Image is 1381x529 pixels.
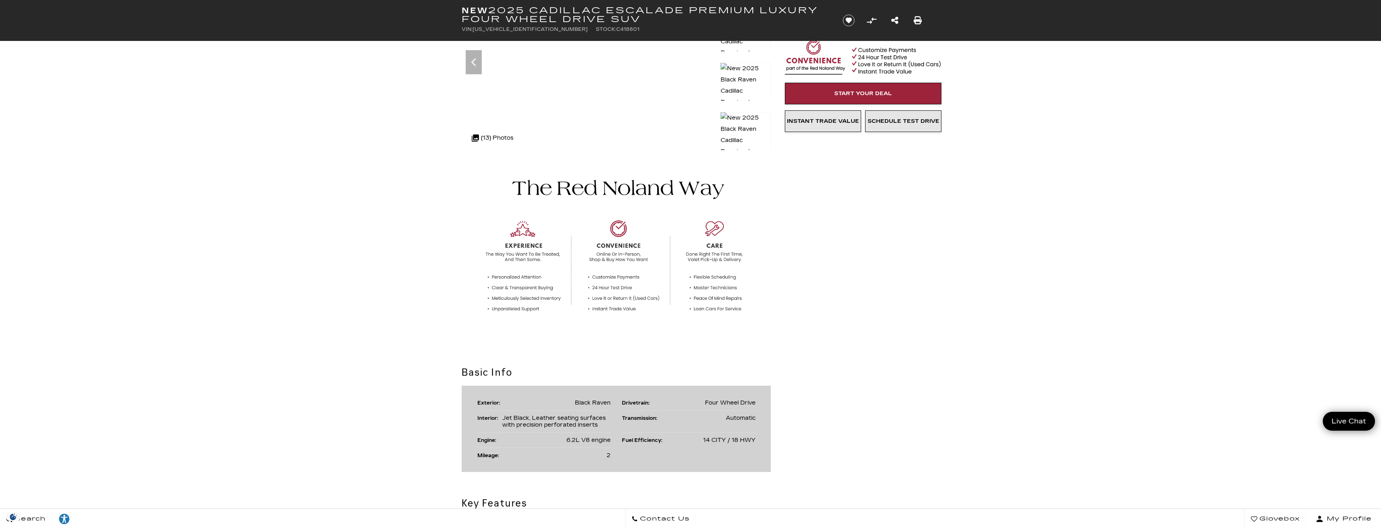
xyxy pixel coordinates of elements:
h1: 2025 Cadillac Escalade Premium Luxury Four Wheel Drive SUV [462,6,829,24]
h2: Key Features [462,496,771,511]
a: Live Chat [1323,412,1375,431]
a: Contact Us [625,509,696,529]
div: Drivetrain: [622,399,654,406]
span: Live Chat [1328,417,1370,426]
span: My Profile [1324,513,1372,525]
img: New 2025 Black Raven Cadillac Premium Luxury image 11 [720,13,771,70]
a: Glovebox [1245,509,1306,529]
span: Black Raven [575,399,611,406]
span: Jet Black, Leather seating surfaces with precision perforated inserts [502,415,606,428]
img: New 2025 Black Raven Cadillac Premium Luxury image 12 [720,63,771,120]
div: Transmission: [622,415,661,421]
span: Automatic [726,415,756,421]
span: Glovebox [1257,513,1300,525]
span: Instant Trade Value [787,118,859,124]
a: Print this New 2025 Cadillac Escalade Premium Luxury Four Wheel Drive SUV [914,15,922,26]
button: Compare Vehicle [866,14,878,26]
span: 6.2L V8 engine [566,437,611,444]
button: Save vehicle [840,14,858,27]
div: (13) Photos [468,128,517,148]
span: Four Wheel Drive [705,399,756,406]
a: Share this New 2025 Cadillac Escalade Premium Luxury Four Wheel Drive SUV [891,15,898,26]
h2: Basic Info [462,365,771,380]
button: Open user profile menu [1306,509,1381,529]
span: Contact Us [638,513,690,525]
div: Fuel Efficiency: [622,437,666,444]
div: Engine: [477,437,500,444]
span: Start Your Deal [834,90,892,97]
span: VIN: [462,26,473,32]
strong: New [462,6,488,15]
a: Instant Trade Value [785,110,861,132]
img: New 2025 Black Raven Cadillac Premium Luxury image 13 [720,112,771,169]
div: Mileage: [477,452,503,459]
div: Exterior: [477,399,504,406]
div: Interior: [477,415,502,421]
span: [US_VEHICLE_IDENTIFICATION_NUMBER] [473,26,588,32]
span: C418801 [616,26,640,32]
a: Start Your Deal [785,83,941,104]
a: Schedule Test Drive [865,110,941,132]
div: Explore your accessibility options [52,513,76,525]
span: Search [12,513,46,525]
div: Previous [466,50,482,74]
span: Schedule Test Drive [868,118,939,124]
a: Explore your accessibility options [52,509,77,529]
section: Click to Open Cookie Consent Modal [4,513,22,521]
img: Opt-Out Icon [4,513,22,521]
iframe: YouTube video player [785,136,941,262]
span: Stock: [596,26,616,32]
span: 2 [607,452,611,459]
span: 14 CITY / 18 HWY [703,437,756,444]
